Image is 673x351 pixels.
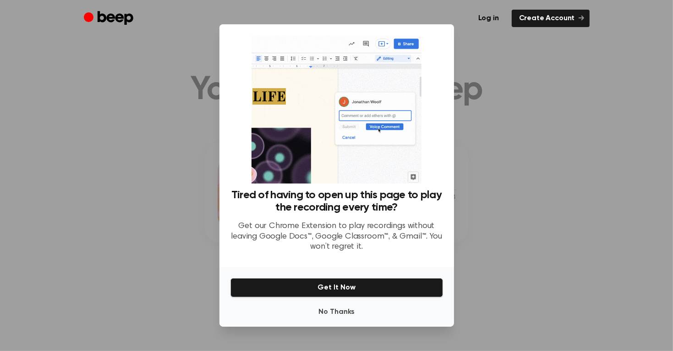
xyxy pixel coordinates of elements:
[512,10,590,27] a: Create Account
[252,35,421,184] img: Beep extension in action
[230,221,443,252] p: Get our Chrome Extension to play recordings without leaving Google Docs™, Google Classroom™, & Gm...
[230,278,443,297] button: Get It Now
[471,10,506,27] a: Log in
[230,189,443,214] h3: Tired of having to open up this page to play the recording every time?
[230,303,443,321] button: No Thanks
[84,10,136,28] a: Beep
